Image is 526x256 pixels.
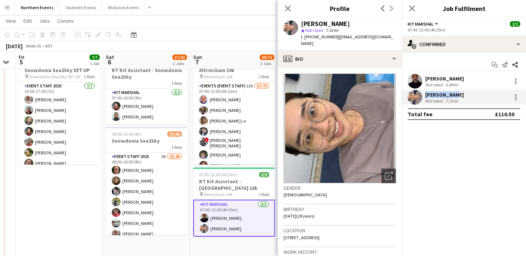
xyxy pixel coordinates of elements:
span: Sun [193,54,202,60]
span: Altrincham 10k [204,74,233,79]
span: Comms [57,18,74,24]
span: 5 [18,58,24,66]
h3: Altrincham 10k [193,67,275,74]
div: Open photos pop-in [381,169,396,183]
app-job-card: 07:45-12:00 (4h15m)67/70Altrincham 10k Altrincham 10k1 RoleEvents (Event Staff)13A67/7007:45-12:0... [193,56,275,165]
app-card-role: Kit Marshal2/207:45-12:00 (4h15m)[PERSON_NAME][PERSON_NAME] [193,200,275,237]
a: Jobs [36,16,53,26]
app-card-role: Kit Marshal2/207:00-16:00 (9h)[PERSON_NAME][PERSON_NAME] [106,89,188,124]
h3: Job Fulfilment [402,4,526,13]
div: Not rated [425,82,444,87]
h3: RT Kit Assistant - [GEOGRAPHIC_DATA] 10k [193,178,275,191]
span: Altrincham 10k [204,192,233,197]
app-job-card: 10:00-17:00 (7h)7/7Snowdonia Sea2Sky SET UP Snowdonia Sea2Sky SET UP1 RoleEvent Staff 20257/710:0... [19,56,100,165]
span: ! [205,138,209,142]
h3: Profile [278,4,402,13]
div: 07:45-12:00 (4h15m) [408,27,520,33]
span: Edit [23,18,32,24]
h3: RT Kit Assistant - Snowdonia Sea2Sky [106,67,188,80]
span: 7/7 [89,54,100,60]
div: [PERSON_NAME] [301,20,350,27]
app-job-card: 08:00-16:00 (8h)35/40Snowdonia Sea2Sky1 RoleEvent Staff 20252A35/4008:00-16:00 (8h)[PERSON_NAME][... [106,127,188,235]
button: Northern Events [15,0,60,15]
span: 1 Role [171,80,182,86]
h3: Work history [283,249,396,255]
div: [PERSON_NAME] [425,91,464,98]
span: [STREET_ADDRESS] [283,235,320,240]
span: 1 Role [259,74,269,79]
span: 35/40 [167,131,182,137]
span: Fri [19,54,24,60]
span: t. [PHONE_NUMBER] [301,34,339,39]
button: Kit Marshal [408,21,439,27]
div: Confirmed [402,35,526,53]
span: [DEMOGRAPHIC_DATA] [283,192,327,197]
div: [PERSON_NAME] [425,75,464,82]
h3: Gender [283,185,396,191]
span: 69/72 [260,54,274,60]
div: Bio [278,50,402,68]
span: Snowdonia Sea2Sky SET UP [29,74,80,79]
h3: Birthday [283,206,396,212]
span: 6 [105,58,114,66]
div: Not rated [425,98,444,103]
span: 1 Role [259,192,269,197]
button: Midlands Events [102,0,145,15]
div: 2 Jobs [260,61,274,66]
span: Not rated [305,27,323,33]
span: 1 Role [171,144,182,150]
h3: Snowdonia Sea2Sky [106,138,188,144]
span: 7.31mi [324,27,340,33]
h3: Snowdonia Sea2Sky SET UP [19,67,100,74]
span: 1 Role [84,74,95,79]
a: View [3,16,19,26]
span: Week 36 [24,43,42,49]
img: Crew avatar or photo [283,74,396,183]
div: 7.31mi [444,98,460,103]
span: 2/2 [259,172,269,177]
a: Edit [20,16,35,26]
a: Comms [54,16,77,26]
button: Southern Events [60,0,102,15]
span: Sat [106,54,114,60]
span: Kit Marshal [408,21,434,27]
div: 2 Jobs [173,61,187,66]
div: £110.50 [495,110,514,118]
span: [DATE] (28 years) [283,213,315,219]
div: Total fee [408,110,432,118]
span: 2/2 [510,21,520,27]
app-job-card: 07:45-12:00 (4h15m)2/2RT Kit Assistant - [GEOGRAPHIC_DATA] 10k Altrincham 10k1 RoleKit Marshal2/2... [193,167,275,237]
span: 37/42 [172,54,187,60]
h3: Location [283,227,396,234]
div: BST [45,43,53,49]
span: 08:00-16:00 (8h) [112,131,141,137]
div: 1 Job [90,61,99,66]
span: 7 [192,58,202,66]
div: [DATE] [6,42,23,50]
div: 6.89mi [444,82,460,87]
app-job-card: 07:00-16:00 (9h)2/2RT Kit Assistant - Snowdonia Sea2Sky1 RoleKit Marshal2/207:00-16:00 (9h)[PERSO... [106,56,188,124]
span: Jobs [39,18,50,24]
span: 07:45-12:00 (4h15m) [199,172,237,177]
app-card-role: Event Staff 20257/710:00-17:00 (7h)[PERSON_NAME][PERSON_NAME][PERSON_NAME][PERSON_NAME][PERSON_NA... [19,82,100,170]
span: | [EMAIL_ADDRESS][DOMAIN_NAME] [301,34,393,46]
span: View [6,18,16,24]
